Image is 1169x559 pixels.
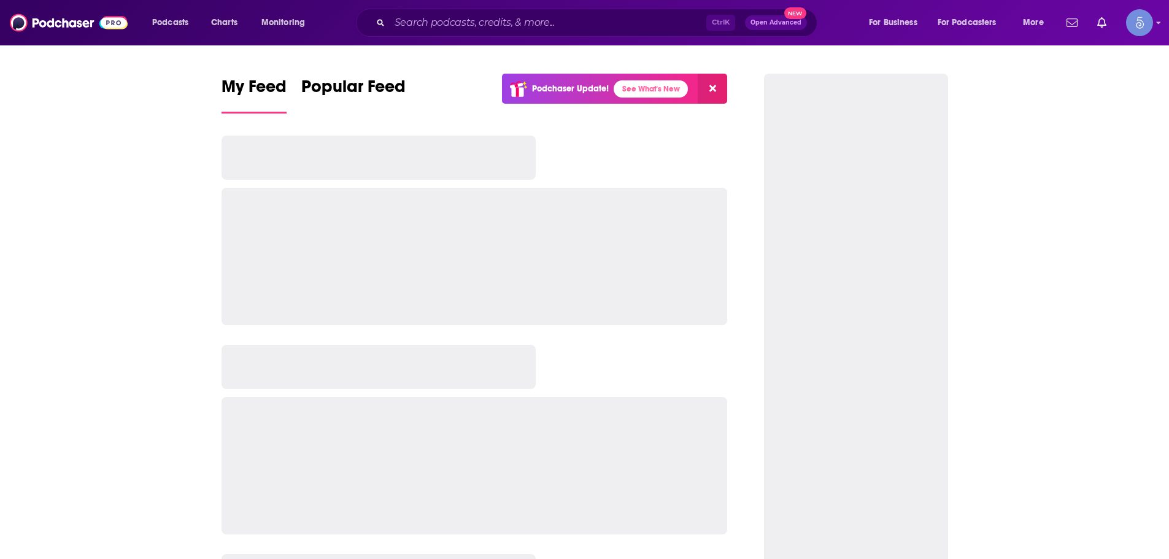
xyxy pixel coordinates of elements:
span: Monitoring [261,14,305,31]
span: Open Advanced [750,20,801,26]
span: Popular Feed [301,76,406,104]
img: Podchaser - Follow, Share and Rate Podcasts [10,11,128,34]
button: open menu [860,13,933,33]
div: Search podcasts, credits, & more... [368,9,829,37]
a: Show notifications dropdown [1062,12,1082,33]
span: More [1023,14,1044,31]
span: My Feed [222,76,287,104]
span: For Podcasters [938,14,997,31]
span: Ctrl K [706,15,735,31]
a: Charts [203,13,245,33]
a: Popular Feed [301,76,406,114]
span: Charts [211,14,237,31]
span: For Business [869,14,917,31]
button: open menu [930,13,1014,33]
img: User Profile [1126,9,1153,36]
input: Search podcasts, credits, & more... [390,13,706,33]
a: Show notifications dropdown [1092,12,1111,33]
button: open menu [144,13,204,33]
button: Show profile menu [1126,9,1153,36]
span: New [784,7,806,19]
a: See What's New [614,80,688,98]
p: Podchaser Update! [532,83,609,94]
span: Logged in as Spiral5-G1 [1126,9,1153,36]
button: open menu [253,13,321,33]
a: My Feed [222,76,287,114]
span: Podcasts [152,14,188,31]
button: Open AdvancedNew [745,15,807,30]
button: open menu [1014,13,1059,33]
